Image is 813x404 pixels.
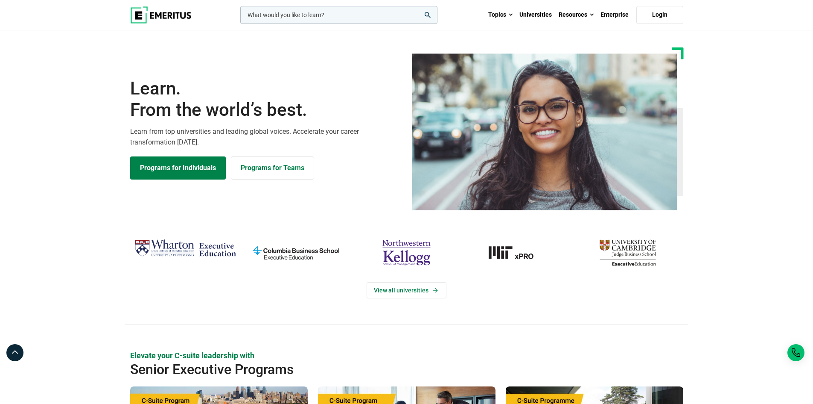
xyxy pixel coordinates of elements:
[130,156,226,180] a: Explore Programs
[130,99,402,121] span: From the world’s best.
[231,156,314,180] a: Explore for Business
[134,236,236,261] img: Wharton Executive Education
[130,361,628,378] h2: Senior Executive Programs
[240,6,437,24] input: woocommerce-product-search-field-0
[130,126,402,148] p: Learn from top universities and leading global voices. Accelerate your career transformation [DATE].
[466,236,568,269] img: MIT xPRO
[130,350,683,361] p: Elevate your C-suite leadership with
[577,236,679,269] img: cambridge-judge-business-school
[466,236,568,269] a: MIT-xPRO
[245,236,347,269] img: columbia-business-school
[130,78,402,121] h1: Learn.
[412,53,677,210] img: Learn from the world's best
[367,282,446,298] a: View Universities
[636,6,683,24] a: Login
[356,236,457,269] img: northwestern-kellogg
